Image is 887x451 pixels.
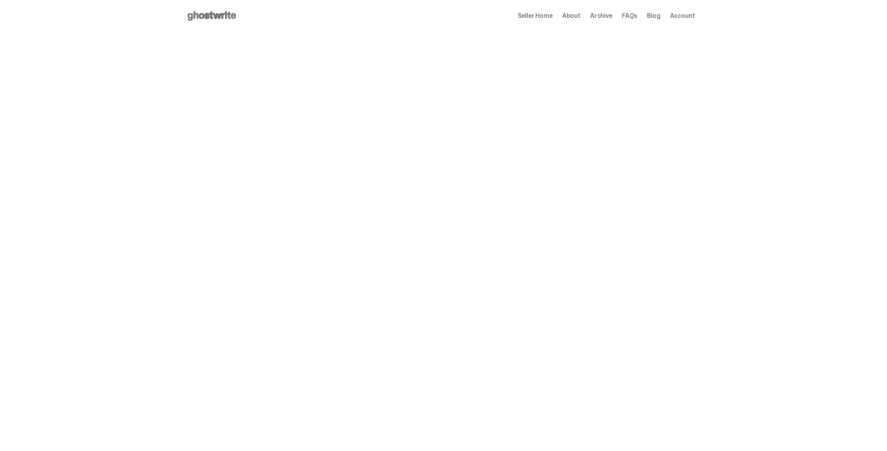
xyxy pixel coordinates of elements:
[518,13,553,19] a: Seller Home
[622,13,637,19] a: FAQs
[647,13,660,19] a: Blog
[562,13,581,19] a: About
[670,13,695,19] a: Account
[590,13,612,19] a: Archive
